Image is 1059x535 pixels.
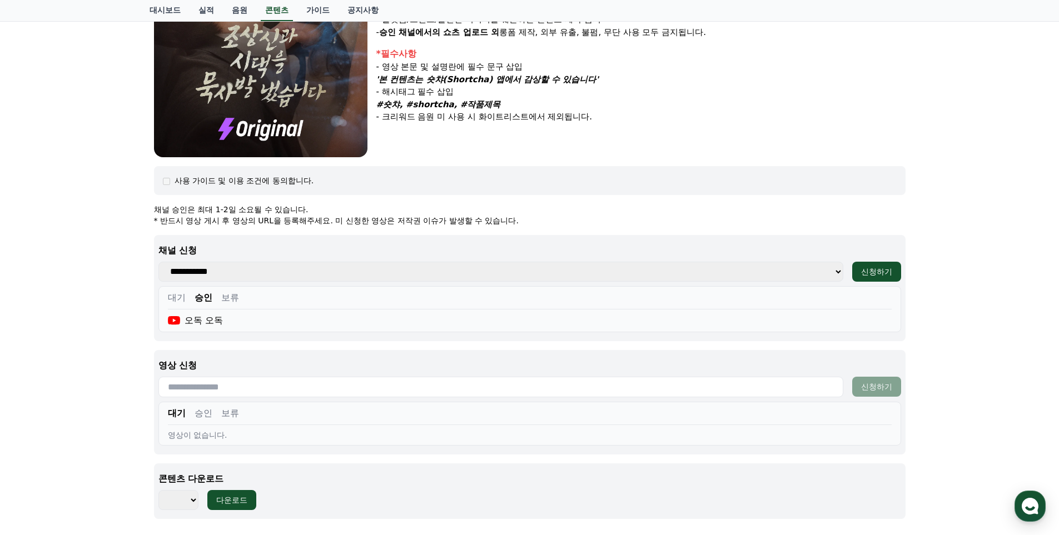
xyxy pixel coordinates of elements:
div: 다운로드 [216,494,247,506]
em: '본 컨텐츠는 숏챠(Shortcha) 앱에서 감상할 수 있습니다' [376,74,599,84]
span: 대화 [102,369,115,378]
p: 영상 신청 [158,359,901,372]
div: 사용 가이드 및 이용 조건에 동의합니다. [175,175,314,186]
a: 홈 [3,352,73,380]
button: 보류 [221,291,239,304]
p: 채널 신청 [158,244,901,257]
a: 설정 [143,352,213,380]
em: #숏챠, #shortcha, #작품제목 [376,99,501,109]
p: * 반드시 영상 게시 후 영상의 URL을 등록해주세요. 미 신청한 영상은 저작권 이슈가 발생할 수 있습니다. [154,215,906,226]
div: 신청하기 [861,381,892,392]
div: 영상이 없습니다. [168,429,892,441]
p: - 크리워드 음원 미 사용 시 화이트리스트에서 제외됩니다. [376,111,906,123]
a: 대화 [73,352,143,380]
button: 신청하기 [852,262,901,282]
p: - 해시태그 필수 삽입 [376,86,906,98]
div: *필수사항 [376,47,906,61]
p: 채널 승인은 최대 1-2일 소요될 수 있습니다. [154,204,906,215]
span: 설정 [172,369,185,378]
button: 승인 [195,291,212,304]
div: 오독 오독 [168,314,223,327]
button: 대기 [168,291,186,304]
strong: 승인 채널에서의 쇼츠 업로드 외 [379,27,499,37]
p: - 영상 본문 및 설명란에 필수 문구 삽입 [376,61,906,73]
button: 다운로드 [207,490,256,510]
button: 대기 [168,407,186,420]
button: 승인 [195,407,212,420]
p: 콘텐츠 다운로드 [158,472,901,486]
button: 신청하기 [852,377,901,397]
button: 보류 [221,407,239,420]
div: 신청하기 [861,266,892,277]
span: 홈 [35,369,42,378]
p: - 롱폼 제작, 외부 유출, 불펌, 무단 사용 모두 금지됩니다. [376,26,906,39]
